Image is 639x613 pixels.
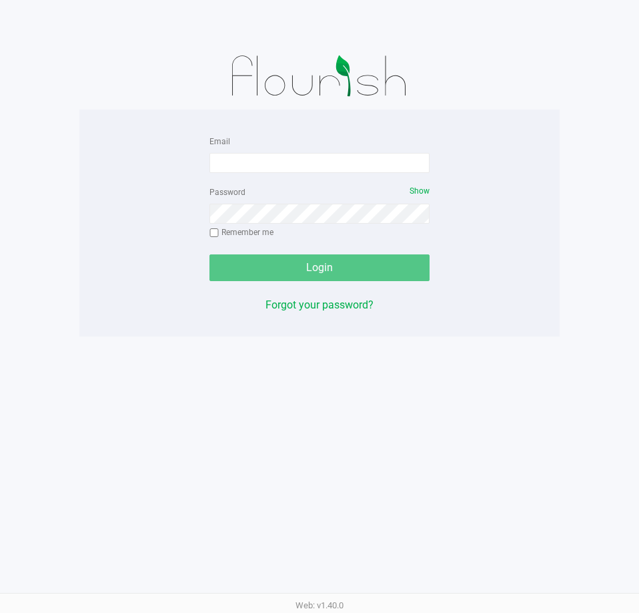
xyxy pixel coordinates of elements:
[295,600,344,610] span: Web: v1.40.0
[209,226,273,238] label: Remember me
[410,186,430,196] span: Show
[209,186,245,198] label: Password
[209,228,219,238] input: Remember me
[265,297,374,313] button: Forgot your password?
[209,136,230,148] label: Email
